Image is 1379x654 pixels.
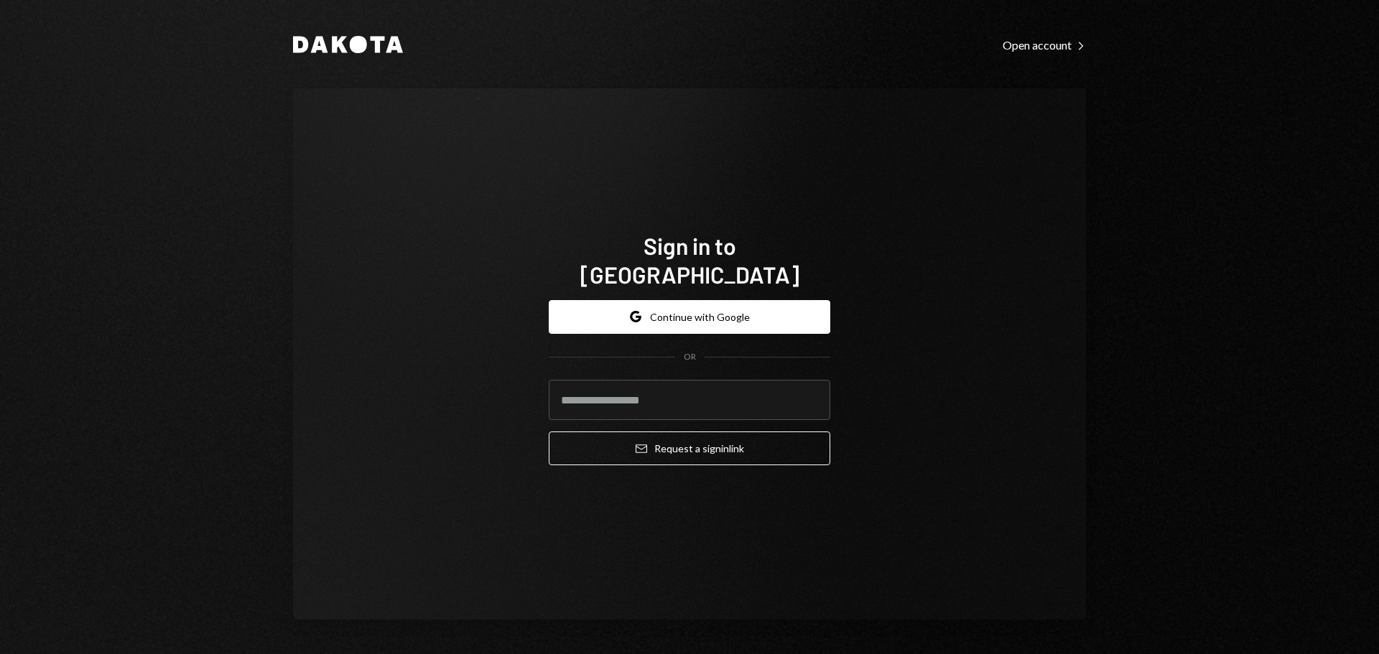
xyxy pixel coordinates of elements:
[549,231,830,289] h1: Sign in to [GEOGRAPHIC_DATA]
[684,351,696,363] div: OR
[1003,38,1086,52] div: Open account
[1003,37,1086,52] a: Open account
[549,300,830,334] button: Continue with Google
[549,431,830,465] button: Request a signinlink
